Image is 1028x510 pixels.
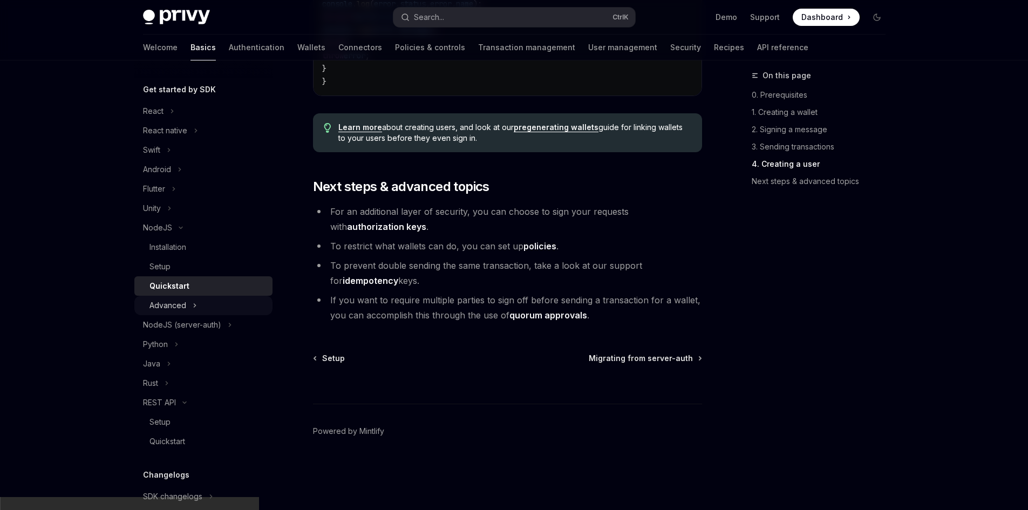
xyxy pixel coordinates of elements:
[134,354,273,373] button: Toggle Java section
[314,353,345,364] a: Setup
[752,155,894,173] a: 4. Creating a user
[523,241,556,252] a: policies
[143,396,176,409] div: REST API
[322,64,326,73] span: }
[338,35,382,60] a: Connectors
[752,173,894,190] a: Next steps & advanced topics
[143,377,158,390] div: Rust
[393,8,635,27] button: Open search
[143,318,221,331] div: NodeJS (server-auth)
[589,353,701,364] a: Migrating from server-auth
[588,35,657,60] a: User management
[143,221,172,234] div: NodeJS
[297,35,325,60] a: Wallets
[143,124,187,137] div: React native
[134,276,273,296] a: Quickstart
[868,9,886,26] button: Toggle dark mode
[143,182,165,195] div: Flutter
[190,35,216,60] a: Basics
[134,487,273,506] button: Toggle SDK changelogs section
[134,218,273,237] button: Toggle NodeJS section
[134,179,273,199] button: Toggle Flutter section
[338,122,691,144] span: about creating users, and look at our guide for linking wallets to your users before they even si...
[714,35,744,60] a: Recipes
[343,275,398,287] a: idempotency
[750,12,780,23] a: Support
[134,432,273,451] a: Quickstart
[313,204,702,234] li: For an additional layer of security, you can choose to sign your requests with .
[143,10,210,25] img: dark logo
[478,35,575,60] a: Transaction management
[801,12,843,23] span: Dashboard
[134,373,273,393] button: Toggle Rust section
[514,123,598,132] a: pregenerating wallets
[414,11,444,24] div: Search...
[752,121,894,138] a: 2. Signing a message
[134,257,273,276] a: Setup
[612,13,629,22] span: Ctrl K
[338,123,382,132] a: Learn more
[143,144,160,157] div: Swift
[134,315,273,335] button: Toggle NodeJS (server-auth) section
[143,490,202,503] div: SDK changelogs
[143,35,178,60] a: Welcome
[322,353,345,364] span: Setup
[143,468,189,481] h5: Changelogs
[322,77,326,86] span: }
[149,280,189,293] div: Quickstart
[149,260,171,273] div: Setup
[134,160,273,179] button: Toggle Android section
[395,35,465,60] a: Policies & controls
[313,239,702,254] li: To restrict what wallets can do, you can set up .
[313,426,384,437] a: Powered by Mintlify
[313,258,702,288] li: To prevent double sending the same transaction, take a look at our support for keys.
[134,393,273,412] button: Toggle REST API section
[347,221,426,233] a: authorization keys
[752,104,894,121] a: 1. Creating a wallet
[143,202,161,215] div: Unity
[716,12,737,23] a: Demo
[229,35,284,60] a: Authentication
[134,412,273,432] a: Setup
[509,310,587,321] a: quorum approvals
[313,178,489,195] span: Next steps & advanced topics
[143,105,164,118] div: React
[134,335,273,354] button: Toggle Python section
[134,296,273,315] button: Toggle Advanced section
[134,101,273,121] button: Toggle React section
[134,237,273,257] a: Installation
[149,241,186,254] div: Installation
[149,435,185,448] div: Quickstart
[134,199,273,218] button: Toggle Unity section
[752,86,894,104] a: 0. Prerequisites
[757,35,808,60] a: API reference
[763,69,811,82] span: On this page
[752,138,894,155] a: 3. Sending transactions
[670,35,701,60] a: Security
[143,163,171,176] div: Android
[149,416,171,429] div: Setup
[149,299,186,312] div: Advanced
[143,338,168,351] div: Python
[143,357,160,370] div: Java
[143,83,216,96] h5: Get started by SDK
[589,353,693,364] span: Migrating from server-auth
[324,123,331,133] svg: Tip
[793,9,860,26] a: Dashboard
[313,293,702,323] li: If you want to require multiple parties to sign off before sending a transaction for a wallet, yo...
[134,140,273,160] button: Toggle Swift section
[134,121,273,140] button: Toggle React native section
